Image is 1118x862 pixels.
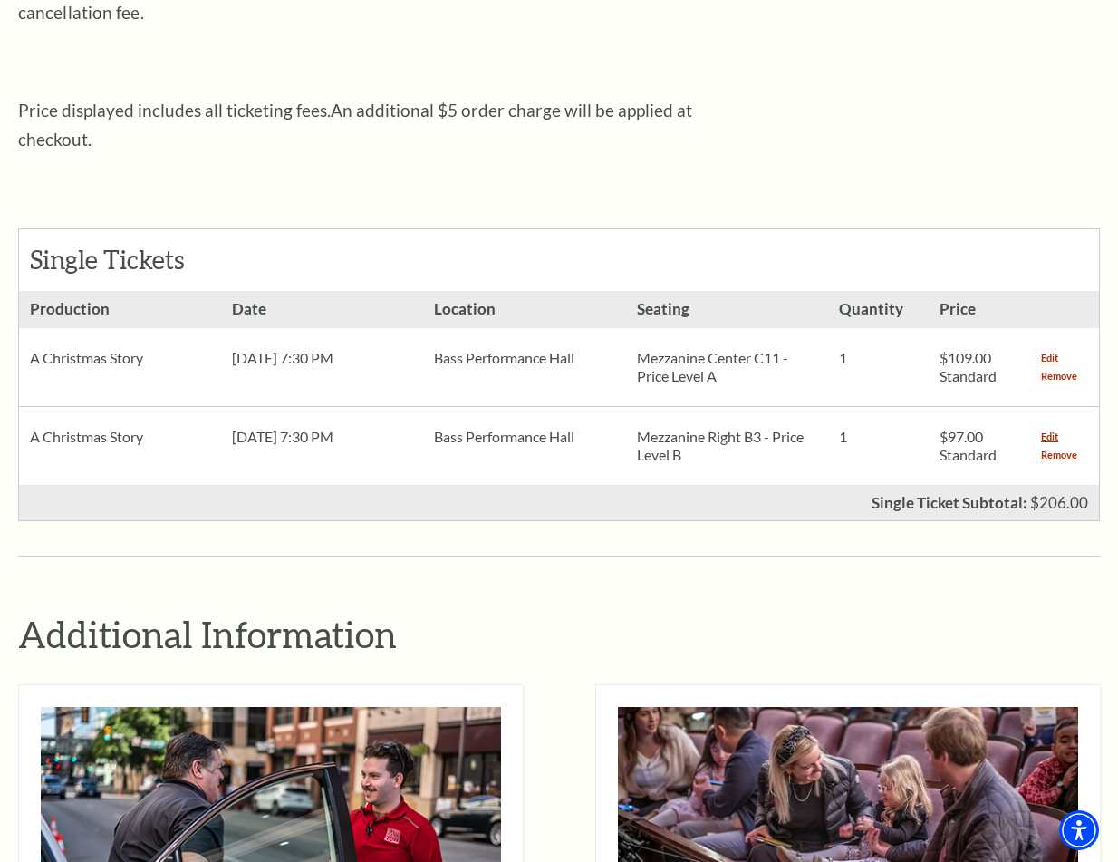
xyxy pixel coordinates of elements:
span: Bass Performance Hall [434,349,574,366]
p: Price displayed includes all ticketing fees. [18,96,707,154]
h3: Seating [626,291,828,328]
a: Edit [1041,349,1058,367]
span: $206.00 [1030,493,1088,512]
p: Mezzanine Center C11 - Price Level A [637,349,817,385]
div: Accessibility Menu [1059,810,1099,850]
span: $109.00 Standard [940,349,997,384]
h3: Production [19,291,221,328]
p: 1 [839,349,919,367]
h3: Quantity [828,291,930,328]
div: [DATE] 7:30 PM [221,328,423,388]
h2: Additional Information [18,611,1100,657]
a: Remove [1041,446,1077,464]
p: 1 [839,428,919,446]
span: Bass Performance Hall [434,428,574,445]
span: An additional $5 order charge will be applied at checkout. [18,100,692,150]
div: [DATE] 7:30 PM [221,407,423,467]
h3: Location [423,291,625,328]
a: Remove [1041,367,1077,385]
p: Single Ticket Subtotal: [872,495,1027,510]
span: $97.00 Standard [940,428,997,463]
div: A Christmas Story [19,407,221,467]
a: Edit [1041,428,1058,446]
h3: Date [221,291,423,328]
h2: Single Tickets [30,245,238,276]
h3: Price [929,291,1030,328]
div: A Christmas Story [19,328,221,388]
p: Mezzanine Right B3 - Price Level B [637,428,817,464]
